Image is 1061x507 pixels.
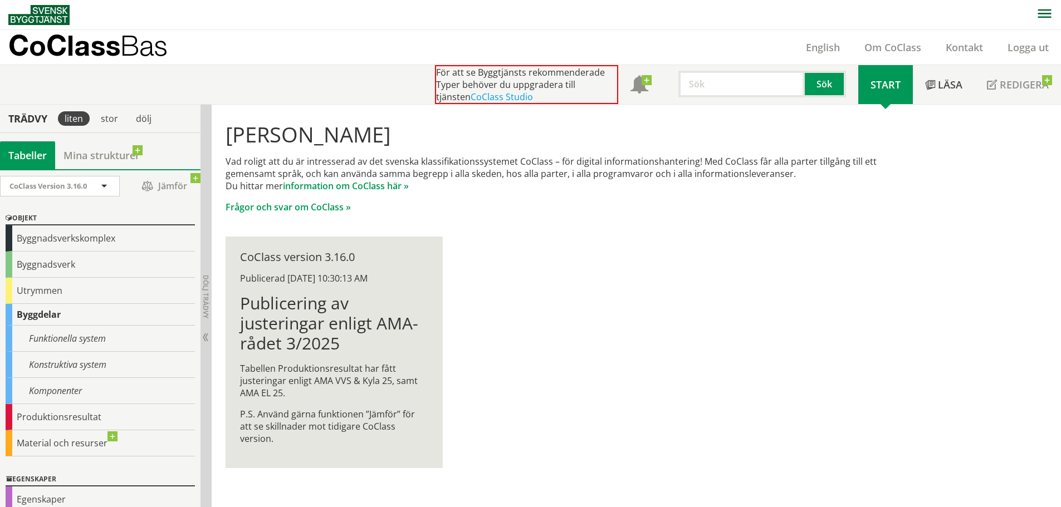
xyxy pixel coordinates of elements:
div: För att se Byggtjänsts rekommenderade Typer behöver du uppgradera till tjänsten [435,65,618,104]
div: CoClass version 3.16.0 [240,251,428,263]
h1: Publicering av justeringar enligt AMA-rådet 3/2025 [240,293,428,353]
h1: [PERSON_NAME] [226,122,910,146]
p: Vad roligt att du är intresserad av det svenska klassifikationssystemet CoClass – för digital inf... [226,155,910,192]
span: Start [871,78,901,91]
span: Bas [120,29,168,62]
div: Egenskaper [6,473,195,486]
div: Publicerad [DATE] 10:30:13 AM [240,272,428,284]
span: Jämför [131,176,198,196]
div: Byggnadsverkskomplex [6,225,195,252]
span: Läsa [938,78,962,91]
div: stor [94,111,125,126]
a: Frågor och svar om CoClass » [226,201,351,213]
a: information om CoClass här » [283,180,409,192]
span: Redigera [1000,78,1049,91]
button: Sök [805,71,846,97]
div: Trädvy [2,112,53,125]
a: Logga ut [995,41,1061,54]
img: Svensk Byggtjänst [8,5,70,25]
span: CoClass Version 3.16.0 [9,181,87,191]
div: dölj [129,111,158,126]
div: Material och resurser [6,430,195,456]
div: Konstruktiva system [6,352,195,378]
a: Start [858,65,913,104]
div: Produktionsresultat [6,404,195,430]
span: Notifikationer [630,77,648,95]
div: Byggdelar [6,304,195,326]
a: Mina strukturer [55,141,148,169]
div: liten [58,111,90,126]
p: P.S. Använd gärna funktionen ”Jämför” för att se skillnader mot tidigare CoClass version. [240,408,428,445]
a: Kontakt [933,41,995,54]
div: Komponenter [6,378,195,404]
div: Byggnadsverk [6,252,195,278]
input: Sök [678,71,805,97]
span: Dölj trädvy [201,275,211,318]
p: Tabellen Produktionsresultat har fått justeringar enligt AMA VVS & Kyla 25, samt AMA EL 25. [240,362,428,399]
div: Funktionella system [6,326,195,352]
a: English [794,41,852,54]
div: Utrymmen [6,278,195,304]
p: CoClass [8,39,168,52]
a: Redigera [975,65,1061,104]
a: CoClassBas [8,30,192,65]
a: CoClass Studio [471,91,533,103]
div: Objekt [6,212,195,225]
a: Läsa [913,65,975,104]
a: Om CoClass [852,41,933,54]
